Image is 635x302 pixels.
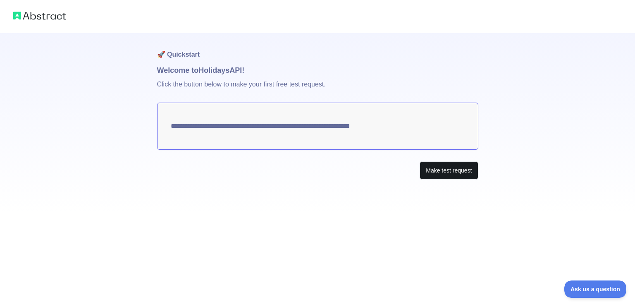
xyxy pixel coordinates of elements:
[564,280,627,298] iframe: Toggle Customer Support
[157,65,478,76] h1: Welcome to Holidays API!
[157,76,478,103] p: Click the button below to make your first free test request.
[420,161,478,180] button: Make test request
[157,33,478,65] h1: 🚀 Quickstart
[13,10,66,22] img: Abstract logo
